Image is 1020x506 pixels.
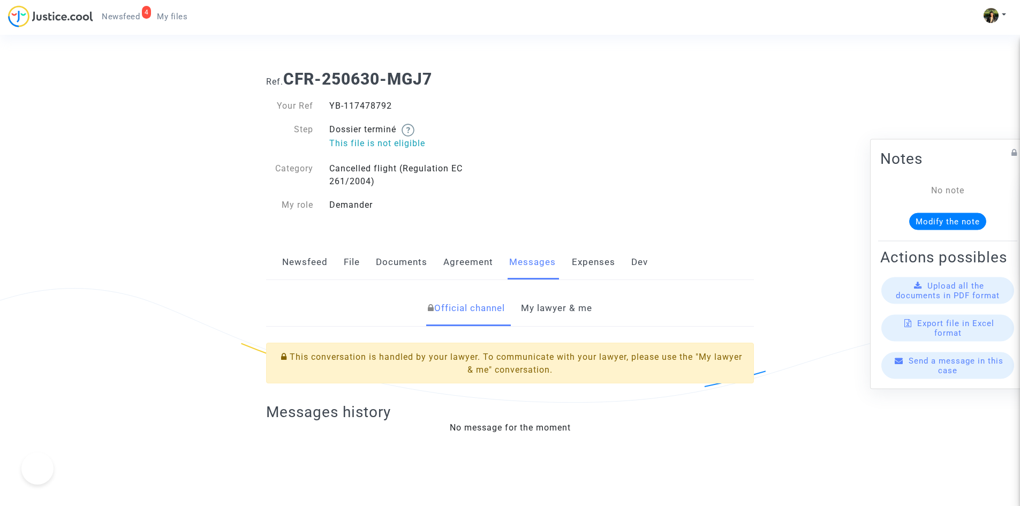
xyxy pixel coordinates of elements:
[984,8,999,23] img: ACg8ocIHv2cjDDKoFJhKpOjfbZYKSpwDZ1OyqKQUd1LFOvruGOPdCw=s96-c
[157,12,187,21] span: My files
[102,12,140,21] span: Newsfeed
[21,452,54,485] iframe: Help Scout Beacon - Open
[896,184,999,197] div: No note
[266,77,283,87] span: Ref.
[93,9,148,25] a: 4Newsfeed
[880,149,1015,168] h2: Notes
[443,245,493,280] a: Agreement
[917,318,994,337] span: Export file in Excel format
[329,137,502,150] p: This file is not eligible
[266,421,754,434] div: No message for the moment
[509,245,556,280] a: Messages
[321,123,510,152] div: Dossier terminé
[283,70,432,88] b: CFR-250630-MGJ7
[258,100,321,112] div: Your Ref
[880,247,1015,266] h2: Actions possibles
[142,6,152,19] div: 4
[266,403,754,421] h2: Messages history
[344,245,360,280] a: File
[258,199,321,212] div: My role
[631,245,648,280] a: Dev
[8,5,93,27] img: jc-logo.svg
[258,123,321,152] div: Step
[258,162,321,188] div: Category
[321,162,510,188] div: Cancelled flight (Regulation EC 261/2004)
[909,356,1003,375] span: Send a message in this case
[282,245,328,280] a: Newsfeed
[896,281,1000,300] span: Upload all the documents in PDF format
[572,245,615,280] a: Expenses
[321,100,510,112] div: YB-117478792
[428,291,505,326] a: Official channel
[266,343,754,383] div: This conversation is handled by your lawyer. To communicate with your lawyer, please use the "My ...
[376,245,427,280] a: Documents
[909,213,986,230] button: Modify the note
[148,9,196,25] a: My files
[402,124,414,137] img: help.svg
[521,291,592,326] a: My lawyer & me
[321,199,510,212] div: Demander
